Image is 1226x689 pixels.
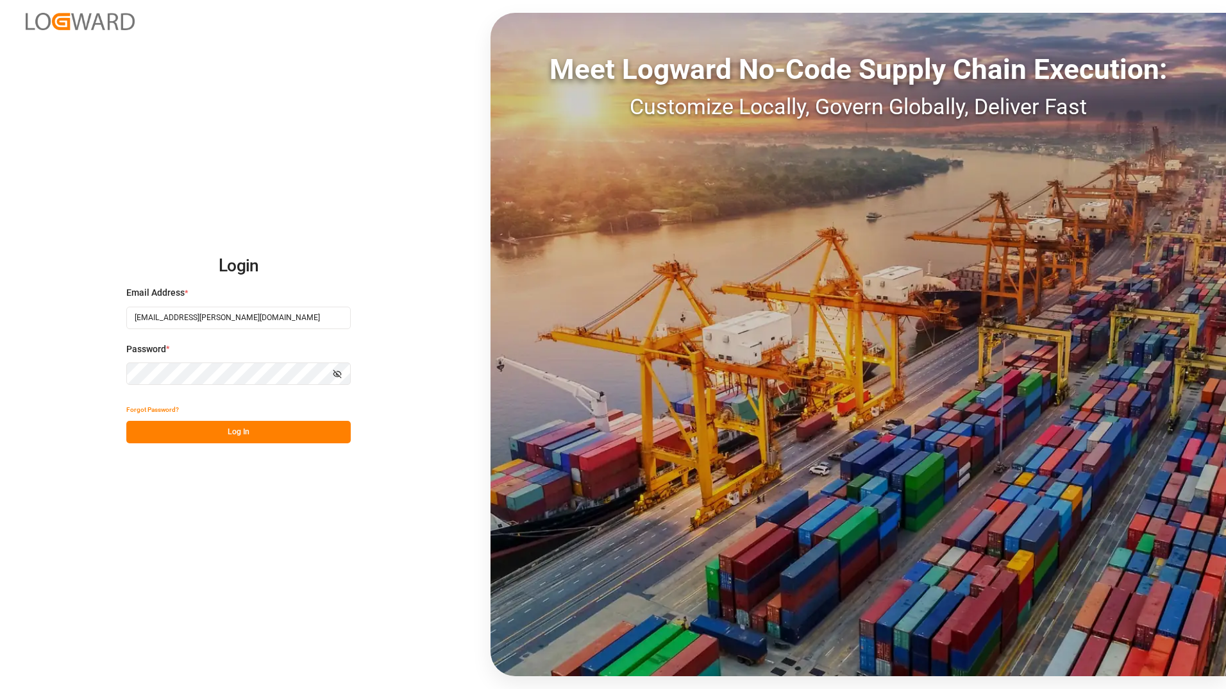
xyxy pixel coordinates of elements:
[126,286,185,300] span: Email Address
[126,343,166,356] span: Password
[126,398,179,421] button: Forgot Password?
[126,246,351,287] h2: Login
[26,13,135,30] img: Logward_new_orange.png
[126,421,351,443] button: Log In
[126,307,351,329] input: Enter your email
[491,90,1226,123] div: Customize Locally, Govern Globally, Deliver Fast
[491,48,1226,90] div: Meet Logward No-Code Supply Chain Execution:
